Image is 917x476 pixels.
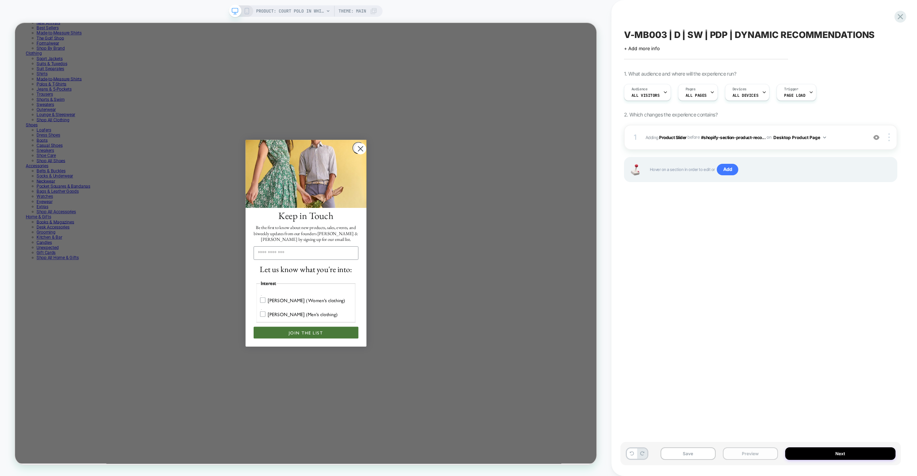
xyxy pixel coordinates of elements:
span: Pages [686,87,696,92]
button: Preview [723,447,778,460]
div: 1 [632,131,639,144]
span: 2. Which changes the experience contains? [624,111,717,118]
button: Desktop Product Page [773,133,826,142]
span: PRODUCT: Court Polo in White Pima Pique [[PERSON_NAME] s73315] [256,5,324,17]
img: crossed eye [873,134,879,141]
div: [PERSON_NAME] (Men's clothing) [337,384,430,393]
button: Save [661,447,716,460]
button: Close dialog [450,159,466,175]
span: Let us know what you're into: [326,321,449,335]
input: Email Address [318,298,458,316]
span: Theme: MAIN [339,5,366,17]
span: Page Load [784,93,805,98]
span: Trigger [784,87,798,92]
button: Next [785,447,896,460]
span: on [767,133,771,141]
span: Keep in Touch [351,248,424,265]
img: Joystick [628,164,643,175]
span: BEFORE [687,134,700,140]
div: [PERSON_NAME] (Women's clothing) [337,365,440,374]
span: Hover on a section in order to edit or [650,164,889,175]
span: ALL PAGES [686,93,707,98]
b: Product Slider [659,134,686,140]
img: close [888,133,890,141]
span: ALL DEVICES [733,93,758,98]
span: + Add more info [624,46,660,51]
span: 1. What audience and where will the experience run? [624,71,736,77]
span: Devices [733,87,746,92]
span: #shopify-section-product-reco... [701,134,766,140]
span: V-MB003 | D | SW | PDP | DYNAMIC RECOMMENDATIONS [624,29,875,40]
span: Add [717,164,739,175]
button: JOIN THE LIST [318,405,458,421]
span: Adding [645,134,687,140]
img: e37f0cef-0fbd-461f-9054-2e1cc506607f.jpeg [307,156,469,247]
span: Audience [632,87,648,92]
span: Be the first to know about new products, sales, events, and biweekly updates from our founders [P... [318,269,457,292]
span: All Visitors [632,93,660,98]
legend: Interest [327,342,349,353]
img: down arrow [823,137,826,138]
